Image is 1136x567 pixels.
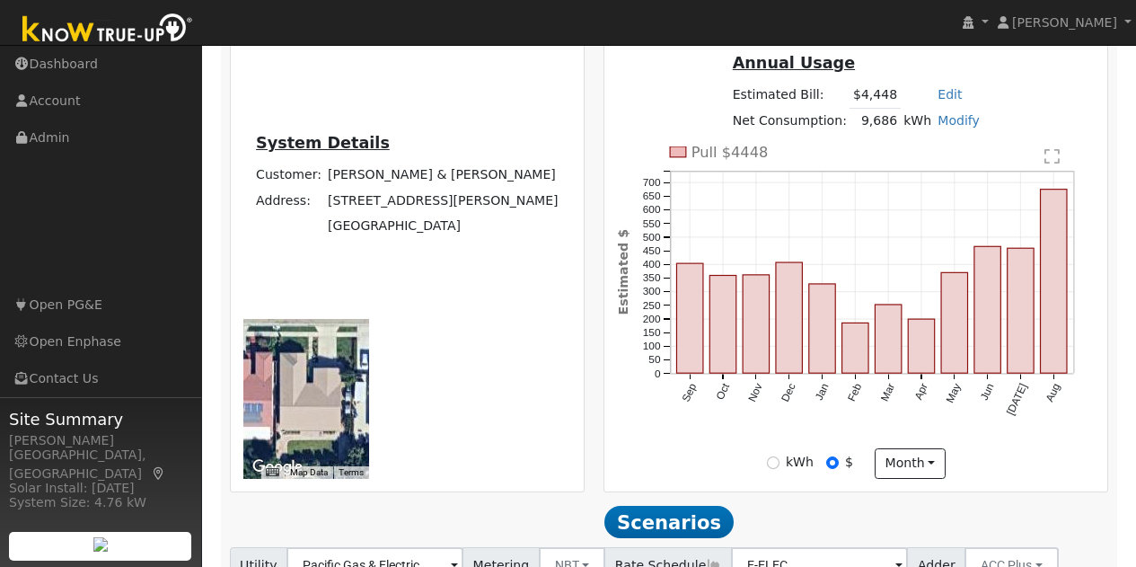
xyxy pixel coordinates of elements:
[253,163,325,188] td: Customer:
[655,368,661,380] text: 0
[850,83,900,109] td: $4,448
[9,479,192,498] div: Solar Install: [DATE]
[256,134,390,152] u: System Details
[9,446,192,483] div: [GEOGRAPHIC_DATA], [GEOGRAPHIC_DATA]
[978,381,997,402] text: Jun
[938,113,980,128] a: Modify
[938,87,962,102] a: Edit
[9,431,192,450] div: [PERSON_NAME]
[944,381,964,404] text: May
[248,456,307,479] img: Google
[733,54,855,72] u: Annual Usage
[325,188,562,213] td: [STREET_ADDRESS][PERSON_NAME]
[643,176,661,189] text: 700
[746,381,766,403] text: Nov
[743,275,769,373] rect: onclick=""
[845,453,853,472] label: $
[9,407,192,431] span: Site Summary
[248,456,307,479] a: Open this area in Google Maps (opens a new window)
[1008,248,1034,373] rect: onclick=""
[677,263,703,373] rect: onclick=""
[845,381,864,403] text: Feb
[643,231,661,244] text: 500
[643,340,661,352] text: 100
[691,144,769,161] text: Pull $4448
[1044,381,1063,403] text: Aug
[290,466,328,479] button: Map Data
[776,262,802,373] rect: onclick=""
[151,466,167,481] a: Map
[710,276,736,374] rect: onclick=""
[643,299,661,312] text: 250
[941,272,967,373] rect: onclick=""
[809,284,835,373] rect: onclick=""
[604,506,733,538] span: Scenarios
[643,326,661,339] text: 150
[253,188,325,213] td: Address:
[813,381,832,402] text: Jan
[1041,190,1067,374] rect: onclick=""
[649,353,662,366] text: 50
[266,466,278,479] button: Keyboard shortcuts
[643,258,661,270] text: 400
[680,381,700,403] text: Sep
[909,319,935,373] rect: onclick=""
[729,108,850,134] td: Net Consumption:
[729,83,850,109] td: Estimated Bill:
[850,108,900,134] td: 9,686
[779,381,798,403] text: Dec
[643,190,661,202] text: 650
[1012,15,1117,30] span: [PERSON_NAME]
[901,108,935,134] td: kWh
[643,217,661,230] text: 550
[878,381,897,403] text: Mar
[643,271,661,284] text: 350
[643,203,661,216] text: 600
[786,453,814,472] label: kWh
[643,313,661,325] text: 200
[842,323,868,373] rect: onclick=""
[974,246,1000,373] rect: onclick=""
[643,286,661,298] text: 300
[325,213,562,238] td: [GEOGRAPHIC_DATA]
[876,305,902,373] rect: onclick=""
[1045,147,1061,165] text: 
[875,448,946,479] button: month
[13,10,202,50] img: Know True-Up
[93,537,108,552] img: retrieve
[325,163,562,188] td: [PERSON_NAME] & [PERSON_NAME]
[616,229,630,315] text: Estimated $
[767,456,779,469] input: kWh
[1004,381,1029,417] text: [DATE]
[826,456,839,469] input: $
[643,244,661,257] text: 450
[339,467,364,477] a: Terms (opens in new tab)
[9,493,192,512] div: System Size: 4.76 kW
[912,381,930,402] text: Apr
[714,381,733,402] text: Oct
